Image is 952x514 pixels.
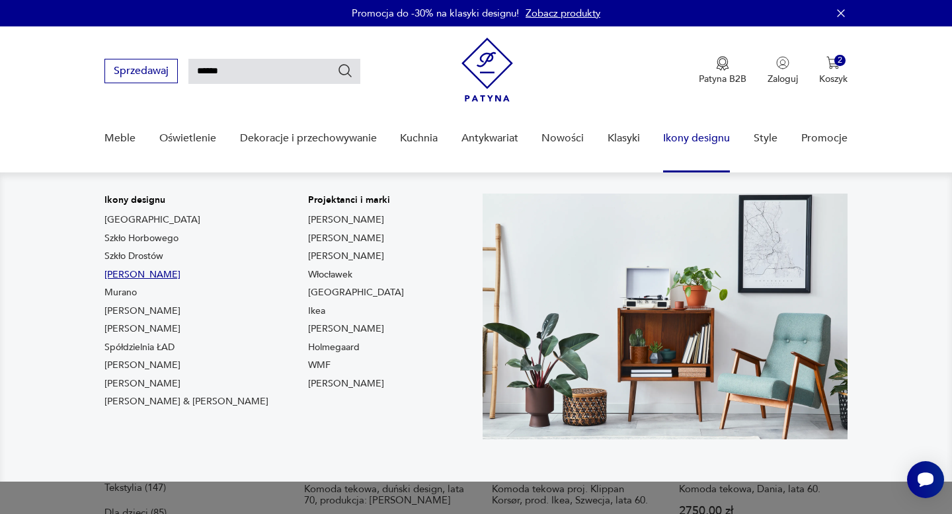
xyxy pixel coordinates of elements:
[308,286,404,299] a: [GEOGRAPHIC_DATA]
[104,113,136,164] a: Meble
[104,305,180,318] a: [PERSON_NAME]
[768,56,798,85] button: Zaloguj
[308,268,352,281] a: Włocławek
[526,7,600,20] a: Zobacz produkty
[834,55,846,66] div: 2
[699,56,746,85] button: Patyna B2B
[337,63,353,79] button: Szukaj
[104,59,178,83] button: Sprzedawaj
[104,194,268,207] p: Ikony designu
[104,395,268,408] a: [PERSON_NAME] & [PERSON_NAME]
[608,113,640,164] a: Klasyki
[308,322,384,336] a: [PERSON_NAME]
[819,56,848,85] button: 2Koszyk
[308,359,331,372] a: WMF
[819,73,848,85] p: Koszyk
[104,232,178,245] a: Szkło Horbowego
[400,113,438,164] a: Kuchnia
[104,268,180,281] a: [PERSON_NAME]
[104,359,180,372] a: [PERSON_NAME]
[699,56,746,85] a: Ikona medaluPatyna B2B
[308,341,360,354] a: Holmegaard
[240,113,377,164] a: Dekoracje i przechowywanie
[104,322,180,336] a: [PERSON_NAME]
[308,194,404,207] p: Projektanci i marki
[461,113,518,164] a: Antykwariat
[308,250,384,263] a: [PERSON_NAME]
[308,232,384,245] a: [PERSON_NAME]
[352,7,519,20] p: Promocja do -30% na klasyki designu!
[308,305,325,318] a: Ikea
[159,113,216,164] a: Oświetlenie
[776,56,789,69] img: Ikonka użytkownika
[826,56,840,69] img: Ikona koszyka
[907,461,944,498] iframe: Smartsupp widget button
[699,73,746,85] p: Patyna B2B
[754,113,777,164] a: Style
[768,73,798,85] p: Zaloguj
[716,56,729,71] img: Ikona medalu
[461,38,513,102] img: Patyna - sklep z meblami i dekoracjami vintage
[104,341,175,354] a: Spółdzielnia ŁAD
[308,213,384,227] a: [PERSON_NAME]
[104,67,178,77] a: Sprzedawaj
[801,113,848,164] a: Promocje
[541,113,584,164] a: Nowości
[663,113,730,164] a: Ikony designu
[104,213,200,227] a: [GEOGRAPHIC_DATA]
[483,194,848,439] img: Meble
[104,377,180,390] a: [PERSON_NAME]
[308,377,384,390] a: [PERSON_NAME]
[104,250,163,263] a: Szkło Drostów
[104,286,137,299] a: Murano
